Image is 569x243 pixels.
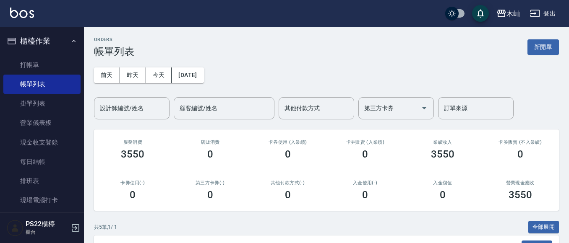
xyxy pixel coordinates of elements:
button: 全部展開 [528,221,559,234]
h3: 0 [207,189,213,201]
button: 新開單 [527,39,559,55]
h3: 3550 [431,148,454,160]
h2: 卡券販賣 (入業績) [337,140,394,145]
h5: PS22櫃檯 [26,220,68,228]
h2: 入金儲值 [414,180,472,186]
img: Logo [10,8,34,18]
a: 每日結帳 [3,152,81,171]
h3: 0 [362,148,368,160]
h3: 0 [440,189,446,201]
h3: 0 [517,148,523,160]
p: 櫃台 [26,228,68,236]
button: 昨天 [120,67,146,83]
h2: 入金使用(-) [337,180,394,186]
h3: 0 [285,148,291,160]
h3: 3550 [509,189,532,201]
div: 木屾 [506,8,520,19]
a: 帳單列表 [3,75,81,94]
h3: 0 [362,189,368,201]
button: save [472,5,489,22]
a: 現金收支登錄 [3,133,81,152]
h3: 帳單列表 [94,46,134,57]
h3: 0 [207,148,213,160]
h3: 0 [130,189,136,201]
h2: 第三方卡券(-) [182,180,239,186]
a: 營業儀表板 [3,113,81,132]
h2: 卡券販賣 (不入業績) [491,140,549,145]
a: 掛單列表 [3,94,81,113]
h2: 店販消費 [182,140,239,145]
h3: 0 [285,189,291,201]
h3: 服務消費 [104,140,162,145]
button: 登出 [527,6,559,21]
h2: 卡券使用 (入業績) [259,140,316,145]
button: 櫃檯作業 [3,30,81,52]
h2: 營業現金應收 [491,180,549,186]
h2: 其他付款方式(-) [259,180,316,186]
a: 新開單 [527,43,559,51]
h2: 卡券使用(-) [104,180,162,186]
a: 排班表 [3,171,81,191]
button: 木屾 [493,5,523,22]
a: 現場電腦打卡 [3,191,81,210]
button: [DATE] [172,67,204,83]
h2: ORDERS [94,37,134,42]
p: 共 5 筆, 1 / 1 [94,223,117,231]
h2: 業績收入 [414,140,472,145]
a: 打帳單 [3,55,81,75]
button: 前天 [94,67,120,83]
h3: 3550 [121,148,144,160]
button: Open [418,101,431,115]
img: Person [7,220,23,236]
button: 今天 [146,67,172,83]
